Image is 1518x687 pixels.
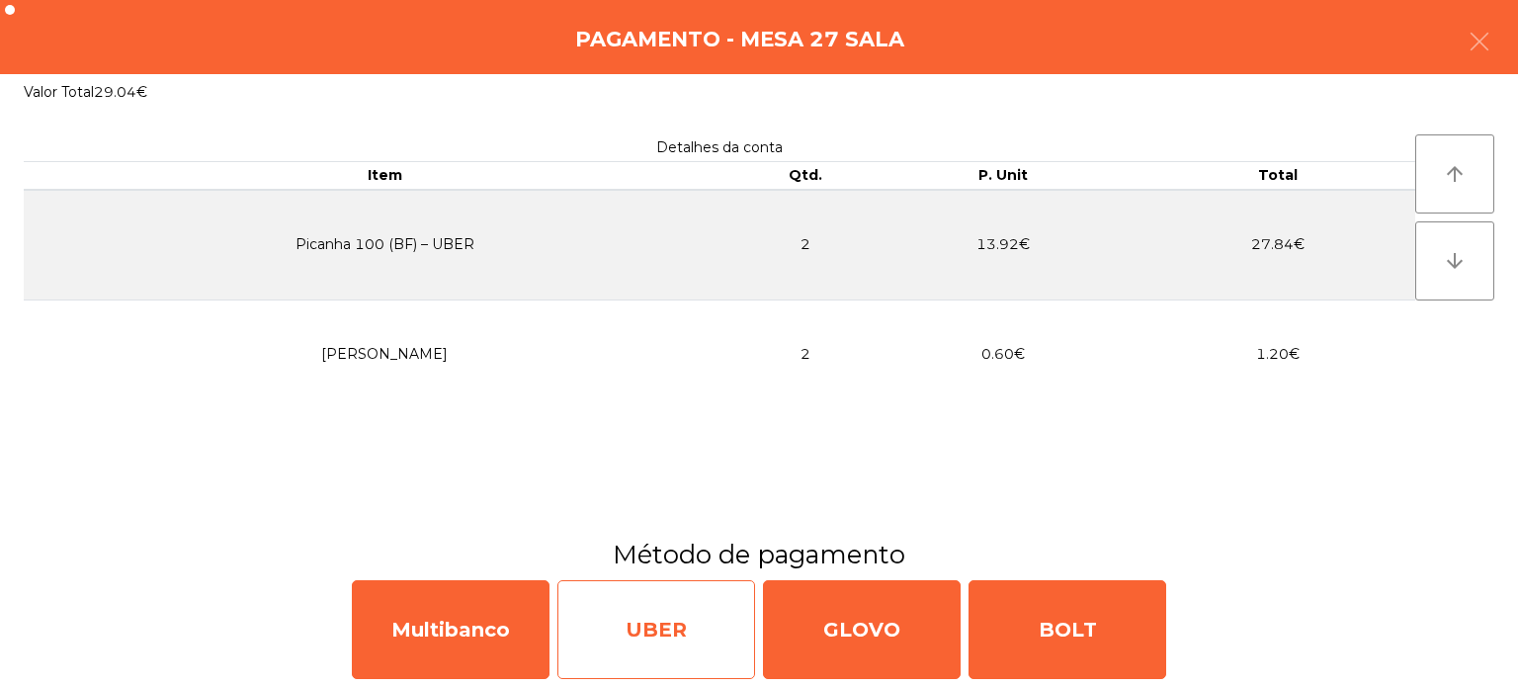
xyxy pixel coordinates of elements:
th: Item [24,162,746,190]
span: Valor Total [24,83,94,101]
span: Detalhes da conta [656,138,783,156]
td: 2 [746,300,866,408]
td: Picanha 100 (BF) – UBER [24,190,746,301]
th: P. Unit [866,162,1140,190]
div: BOLT [969,580,1166,679]
td: [PERSON_NAME] [24,300,746,408]
i: arrow_downward [1443,249,1467,273]
div: GLOVO [763,580,961,679]
td: 1.20€ [1140,300,1415,408]
td: 0.60€ [866,300,1140,408]
td: 27.84€ [1140,190,1415,301]
th: Qtd. [746,162,866,190]
i: arrow_upward [1443,162,1467,186]
td: 13.92€ [866,190,1140,301]
div: UBER [557,580,755,679]
h4: Pagamento - Mesa 27 Sala [575,25,904,54]
button: arrow_downward [1415,221,1494,301]
h3: Método de pagamento [15,537,1503,572]
button: arrow_upward [1415,134,1494,214]
div: Multibanco [352,580,549,679]
th: Total [1140,162,1415,190]
td: 2 [746,190,866,301]
span: 29.04€ [94,83,147,101]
